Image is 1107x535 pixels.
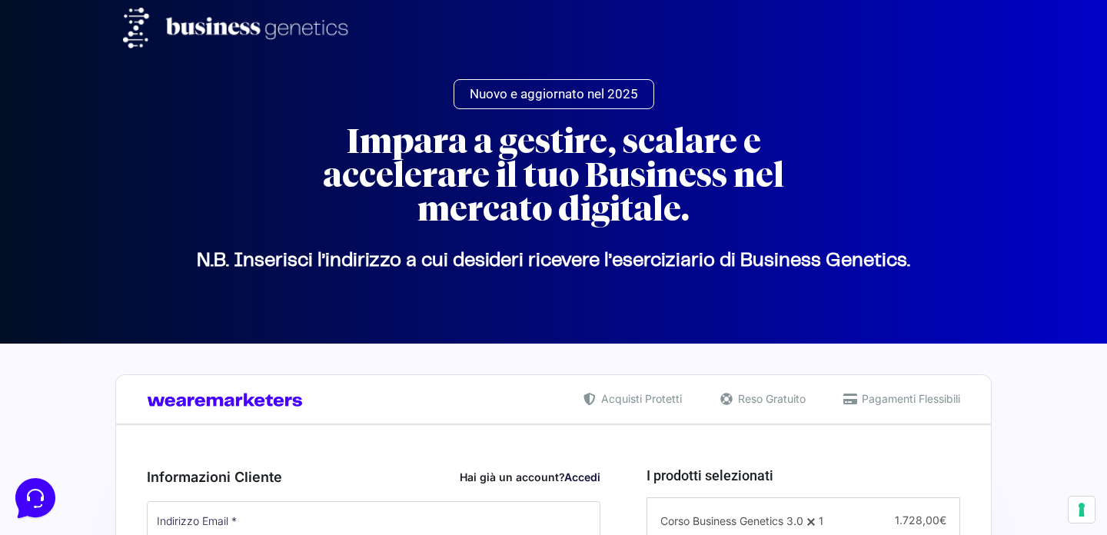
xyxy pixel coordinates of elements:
a: Accedi [564,470,600,483]
span: € [939,513,946,527]
span: Reso Gratuito [734,390,806,407]
span: 1 [819,514,823,527]
span: 1.728,00 [895,513,946,527]
span: Nuovo e aggiornato nel 2025 [470,88,638,101]
span: Acquisti Protetti [597,390,682,407]
a: Nuovo e aggiornato nel 2025 [454,79,654,109]
input: Cerca un articolo... [35,224,251,239]
img: dark [25,86,55,117]
button: Le tue preferenze relative al consenso per le tecnologie di tracciamento [1069,497,1095,523]
span: Pagamenti Flessibili [858,390,960,407]
span: Le tue conversazioni [25,61,131,74]
h3: I prodotti selezionati [647,465,960,486]
img: dark [74,86,105,117]
div: Hai già un account? [460,469,600,485]
p: Aiuto [237,415,259,429]
button: Messaggi [107,394,201,429]
h3: Informazioni Cliente [147,467,600,487]
h2: Ciao da Marketers 👋 [12,12,258,37]
a: Apri Centro Assistenza [164,191,283,203]
h2: Impara a gestire, scalare e accelerare il tuo Business nel mercato digitale. [277,125,830,226]
span: Trova una risposta [25,191,120,203]
button: Aiuto [201,394,295,429]
span: Inizia una conversazione [100,138,227,151]
button: Home [12,394,107,429]
iframe: Customerly Messenger Launcher [12,475,58,521]
p: Messaggi [133,415,175,429]
span: Corso Business Genetics 3.0 [660,514,803,527]
button: Inizia una conversazione [25,129,283,160]
p: Home [46,415,72,429]
img: dark [49,86,80,117]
